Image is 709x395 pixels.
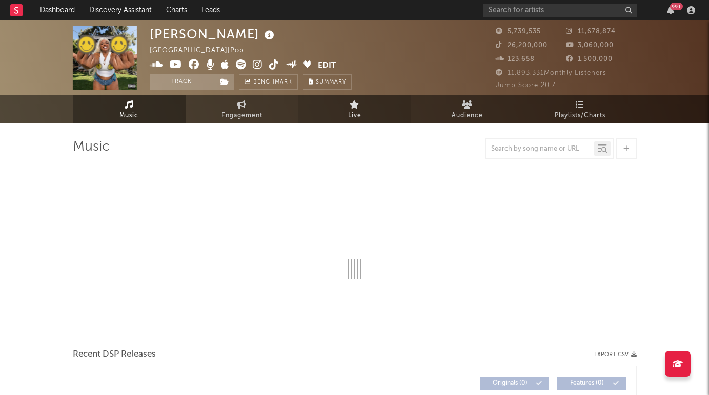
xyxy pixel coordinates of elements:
button: Track [150,74,214,90]
span: 123,658 [496,56,535,63]
a: Audience [411,95,524,123]
span: 3,060,000 [566,42,614,49]
a: Music [73,95,186,123]
span: Recent DSP Releases [73,348,156,361]
button: Originals(0) [480,377,549,390]
button: Export CSV [594,351,637,358]
button: Edit [318,59,336,72]
button: Features(0) [557,377,626,390]
span: 5,739,535 [496,28,541,35]
span: Summary [316,79,346,85]
button: 99+ [667,6,674,14]
span: Benchmark [253,76,292,89]
span: Jump Score: 20.7 [496,82,556,89]
input: Search for artists [483,4,637,17]
a: Live [298,95,411,123]
a: Benchmark [239,74,298,90]
div: [GEOGRAPHIC_DATA] | Pop [150,45,256,57]
a: Engagement [186,95,298,123]
span: 26,200,000 [496,42,548,49]
div: [PERSON_NAME] [150,26,277,43]
div: 99 + [670,3,683,10]
span: 11,893,331 Monthly Listeners [496,70,606,76]
span: 11,678,874 [566,28,616,35]
span: Engagement [221,110,262,122]
span: Music [119,110,138,122]
span: Playlists/Charts [555,110,605,122]
button: Summary [303,74,352,90]
input: Search by song name or URL [486,145,594,153]
span: 1,500,000 [566,56,613,63]
span: Features ( 0 ) [563,380,611,386]
a: Playlists/Charts [524,95,637,123]
span: Audience [452,110,483,122]
span: Originals ( 0 ) [487,380,534,386]
span: Live [348,110,361,122]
